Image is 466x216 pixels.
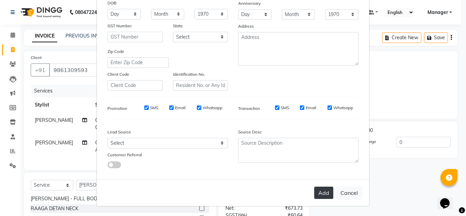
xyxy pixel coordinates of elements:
label: SMS [281,105,289,111]
label: Email [175,105,186,111]
label: Email [306,105,316,111]
label: Anniversary [238,0,261,6]
label: Identification No. [173,71,205,77]
label: Client Code [107,71,129,77]
label: Zip Code [107,48,124,55]
iframe: chat widget [437,189,459,209]
label: Transaction [238,105,260,112]
input: Resident No. or Any Id [173,80,228,91]
label: Promotion [107,105,127,112]
label: GST Number [107,23,132,29]
label: SMS [150,105,158,111]
label: Source Desc [238,129,262,135]
button: Add [314,187,333,199]
label: Customer Referral [107,152,142,158]
input: Client Code [107,80,163,91]
label: State [173,23,183,29]
input: Enter Zip Code [107,57,169,68]
label: Whatsapp [333,105,353,111]
input: GST Number [107,32,163,42]
label: Lead Source [107,129,131,135]
button: Cancel [336,186,362,199]
label: Address [238,23,254,29]
label: Whatsapp [203,105,222,111]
